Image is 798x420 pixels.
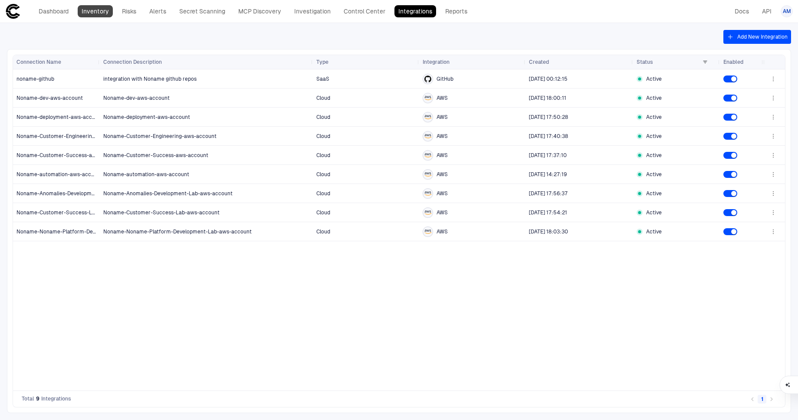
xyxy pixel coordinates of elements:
[16,171,97,178] span: Noname-automation-aws-account
[529,76,568,82] span: [DATE] 00:12:15
[437,152,448,159] span: AWS
[437,228,448,235] span: AWS
[394,5,436,17] a: Integrations
[103,59,162,66] span: Connection Description
[437,114,448,121] span: AWS
[16,152,97,159] span: Noname-Customer-Success-aws-account
[529,59,549,66] span: Created
[424,75,431,82] div: GitHub
[316,133,330,139] span: Cloud
[424,209,431,216] div: AWS
[316,152,330,158] span: Cloud
[316,95,330,101] span: Cloud
[646,190,662,197] span: Active
[424,190,431,197] div: AWS
[41,395,71,402] span: Integrations
[424,114,431,121] div: AWS
[36,395,39,402] span: 9
[758,395,766,404] button: page 1
[437,95,448,102] span: AWS
[16,75,54,82] span: noname-github
[145,5,170,17] a: Alerts
[646,114,662,121] span: Active
[316,114,330,120] span: Cloud
[316,59,328,66] span: Type
[437,209,448,216] span: AWS
[781,5,793,17] button: AM
[316,210,330,216] span: Cloud
[437,75,453,82] span: GitHub
[316,229,330,235] span: Cloud
[529,114,568,120] span: [DATE] 17:50:28
[748,394,776,404] nav: pagination navigation
[234,5,285,17] a: MCP Discovery
[758,5,775,17] a: API
[424,152,431,159] div: AWS
[437,190,448,197] span: AWS
[78,5,113,17] a: Inventory
[424,228,431,235] div: AWS
[723,30,791,44] button: Add New Integration
[16,59,61,66] span: Connection Name
[103,210,220,216] span: Noname-Customer-Success-Lab-aws-account
[424,171,431,178] div: AWS
[437,171,448,178] span: AWS
[103,133,217,139] span: Noname-Customer-Engineering-aws-account
[529,95,566,101] span: [DATE] 18:00:11
[529,171,567,177] span: [DATE] 14:27:19
[637,59,653,66] span: Status
[340,5,389,17] a: Control Center
[16,114,97,121] span: Noname-deployment-aws-account
[424,95,431,102] div: AWS
[646,75,662,82] span: Active
[646,95,662,102] span: Active
[646,209,662,216] span: Active
[103,114,190,120] span: Noname-deployment-aws-account
[423,59,450,66] span: Integration
[103,229,252,235] span: Noname-Noname-Platform-Development-Lab-aws-account
[437,133,448,140] span: AWS
[646,171,662,178] span: Active
[103,95,170,101] span: Noname-dev-aws-account
[316,190,330,197] span: Cloud
[103,190,233,197] span: Noname-Anomalies-Development-Lab-aws-account
[175,5,229,17] a: Secret Scanning
[103,76,197,82] span: integration with Noname github repos
[118,5,140,17] a: Risks
[783,8,791,15] span: AM
[16,190,97,197] span: Noname-Anomalies-Development-Lab-aws-account
[529,210,567,216] span: [DATE] 17:54:21
[16,209,97,216] span: Noname-Customer-Success-Lab-aws-account
[529,152,567,158] span: [DATE] 17:37:10
[316,76,329,82] span: SaaS
[22,395,34,402] span: Total
[103,152,208,158] span: Noname-Customer-Success-aws-account
[35,5,72,17] a: Dashboard
[529,190,568,197] span: [DATE] 17:56:37
[424,133,431,140] div: AWS
[16,133,97,140] span: Noname-Customer-Engineering-aws-account
[723,59,743,66] span: Enabled
[731,5,753,17] a: Docs
[103,171,189,177] span: Noname-automation-aws-account
[441,5,471,17] a: Reports
[646,133,662,140] span: Active
[529,229,568,235] span: [DATE] 18:03:30
[16,228,97,235] span: Noname-Noname-Platform-Development-Lab-aws-account
[316,171,330,177] span: Cloud
[16,95,83,102] span: Noname-dev-aws-account
[529,133,568,139] span: [DATE] 17:40:38
[290,5,335,17] a: Investigation
[646,152,662,159] span: Active
[646,228,662,235] span: Active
